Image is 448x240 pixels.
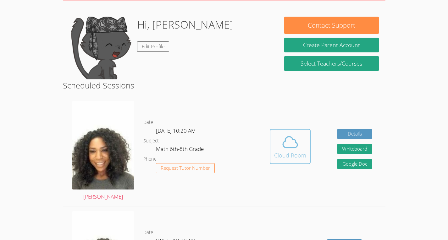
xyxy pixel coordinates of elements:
[337,129,372,139] a: Details
[337,159,372,169] a: Google Doc
[337,144,372,154] button: Whiteboard
[284,56,379,71] a: Select Teachers/Courses
[69,17,132,79] img: default.png
[63,79,385,91] h2: Scheduled Sessions
[284,17,379,34] button: Contact Support
[143,229,153,237] dt: Date
[143,137,159,145] dt: Subject
[143,155,157,163] dt: Phone
[72,101,134,201] a: [PERSON_NAME]
[137,41,169,52] a: Edit Profile
[161,166,210,170] span: Request Tutor Number
[284,38,379,52] button: Create Parent Account
[274,151,306,160] div: Cloud Room
[156,145,205,155] dd: Math 6th-8th Grade
[156,163,215,173] button: Request Tutor Number
[137,17,233,33] h1: Hi, [PERSON_NAME]
[270,129,311,164] button: Cloud Room
[143,119,153,126] dt: Date
[72,101,134,189] img: avatar.png
[156,127,196,134] span: [DATE] 10:20 AM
